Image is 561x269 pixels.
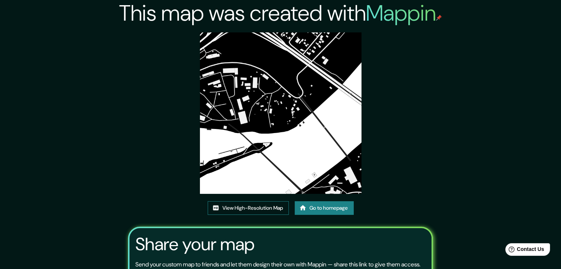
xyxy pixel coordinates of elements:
h3: Share your map [135,234,254,255]
img: mappin-pin [436,15,442,21]
p: Send your custom map to friends and let them design their own with Mappin — share this link to gi... [135,260,420,269]
a: View High-Resolution Map [208,201,289,215]
a: Go to homepage [295,201,354,215]
iframe: Help widget launcher [495,240,553,261]
img: created-map [200,32,361,194]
